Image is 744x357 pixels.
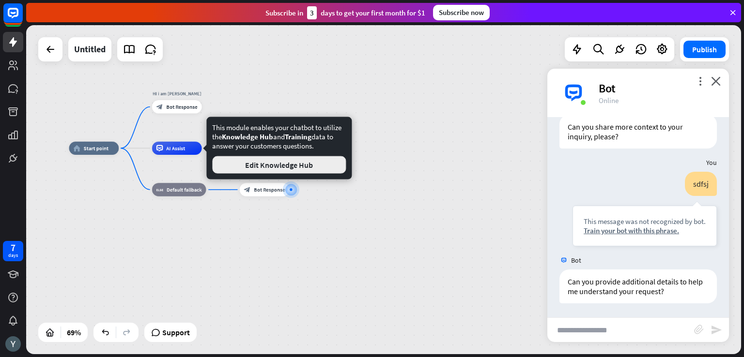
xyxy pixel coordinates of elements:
div: Fallback message [234,173,294,180]
span: Training [285,132,311,141]
i: block_attachment [694,325,704,334]
div: HI i am [PERSON_NAME] [147,90,207,97]
i: block_fallback [156,186,163,193]
i: home_2 [73,145,80,152]
span: Default fallback [167,186,202,193]
span: Support [162,325,190,340]
span: Bot Response [254,186,285,193]
a: 7 days [3,241,23,261]
div: 7 [11,243,15,252]
div: Can you share more context to your inquiry, please? [559,115,717,149]
span: Knowledge Hub [222,132,273,141]
div: Untitled [74,37,106,61]
div: Online [599,96,717,105]
span: You [706,158,717,167]
div: Can you provide additional details to help me understand your request? [559,269,717,303]
div: Train your bot with this phrase. [584,226,706,235]
div: Subscribe now [433,5,490,20]
div: This module enables your chatbot to utilize the and data to answer your customers questions. [212,123,346,174]
div: sdfsj [685,172,717,196]
div: Bot [599,81,717,96]
div: 69% [64,325,84,340]
span: AI Assist [166,145,185,152]
i: more_vert [696,76,705,86]
span: Bot Response [166,104,197,110]
span: Bot [571,256,581,265]
div: This message was not recognized by bot. [584,217,706,226]
i: block_bot_response [156,104,163,110]
button: Edit Knowledge Hub [212,156,346,174]
div: days [8,252,18,259]
div: 3 [307,6,317,19]
i: close [711,76,721,86]
span: Start point [84,145,108,152]
button: Publish [683,41,726,58]
div: Subscribe in days to get your first month for $1 [265,6,425,19]
button: Open LiveChat chat widget [8,4,37,33]
i: send [711,324,722,336]
i: block_bot_response [244,186,251,193]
